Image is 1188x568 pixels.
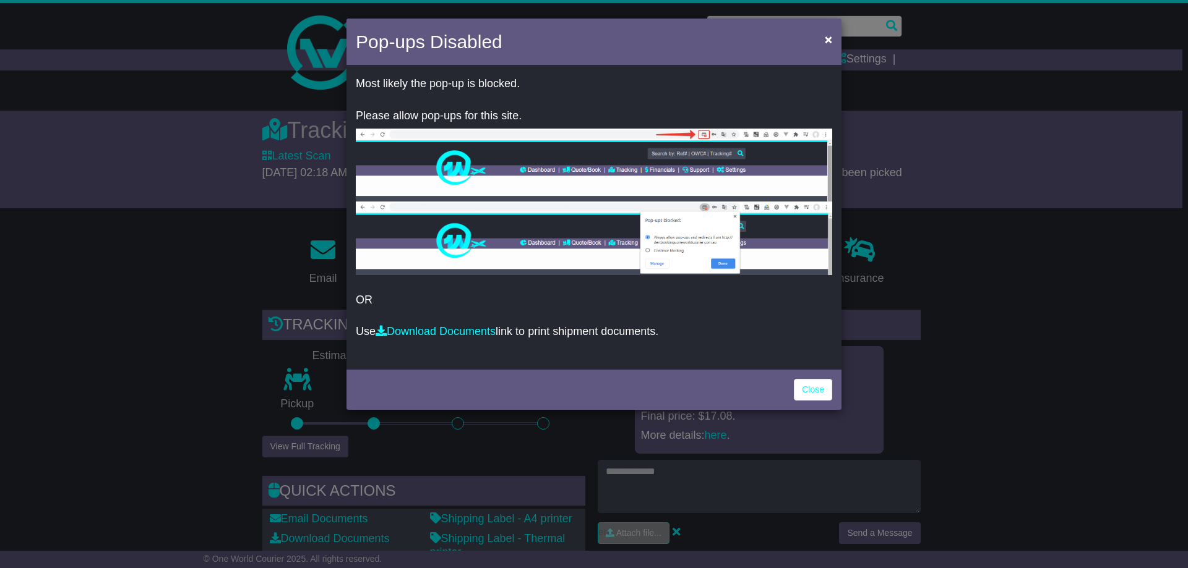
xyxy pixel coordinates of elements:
a: Close [794,379,832,401]
button: Close [819,27,838,52]
a: Download Documents [376,325,496,337]
h4: Pop-ups Disabled [356,28,502,56]
p: Use link to print shipment documents. [356,325,832,339]
div: OR [346,68,841,367]
p: Please allow pop-ups for this site. [356,109,832,123]
img: allow-popup-2.png [356,201,832,275]
p: Most likely the pop-up is blocked. [356,77,832,91]
span: × [825,32,832,46]
img: allow-popup-1.png [356,129,832,201]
